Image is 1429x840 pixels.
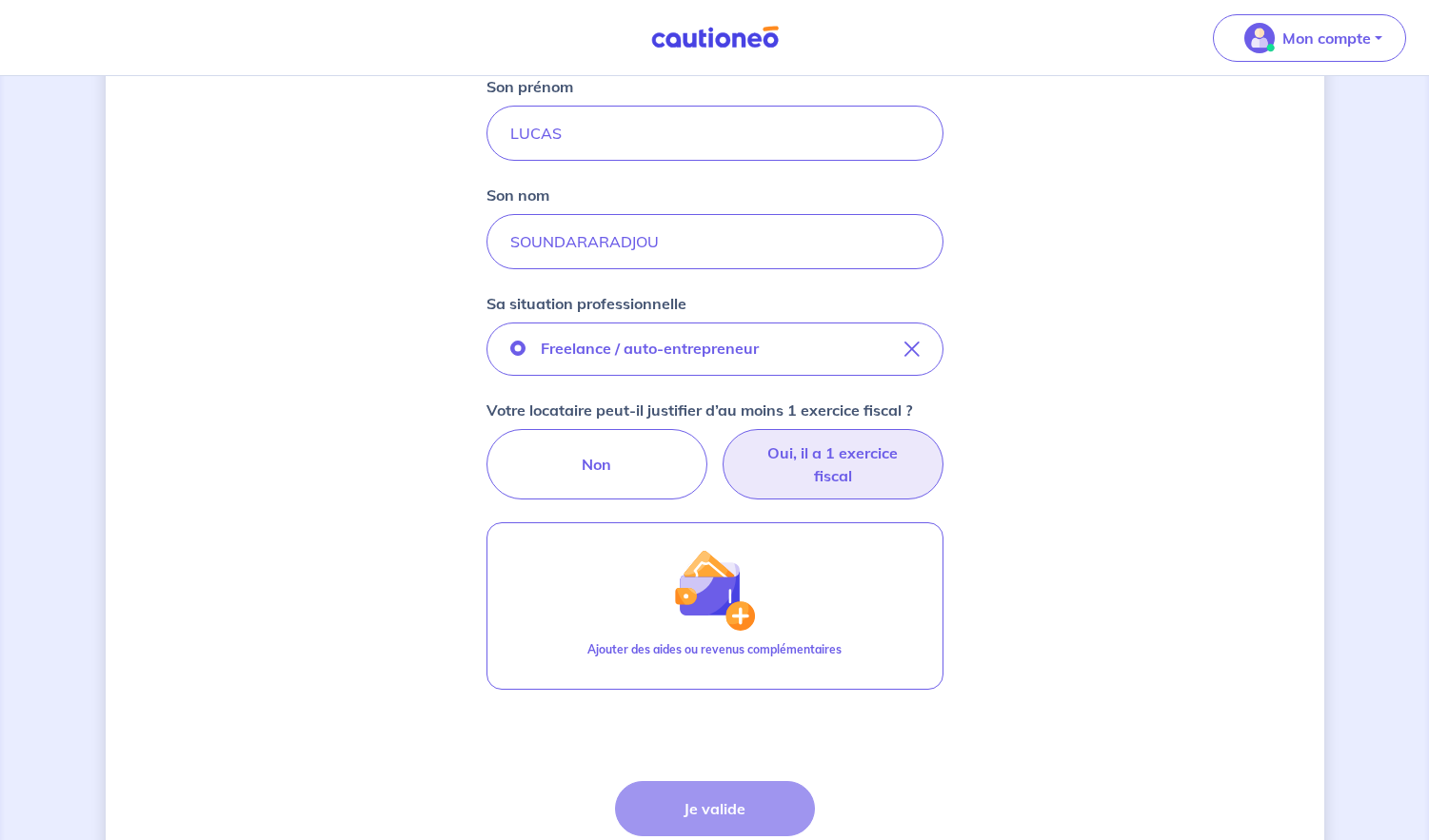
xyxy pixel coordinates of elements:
[486,292,686,315] p: Sa situation professionnelle
[486,106,943,161] input: John
[1213,14,1406,62] button: illu_account_valid_menu.svgMon compte
[486,75,573,98] p: Son prénom
[486,184,549,206] p: Son nom
[486,429,707,499] label: Non
[486,214,943,269] input: Doe
[1244,23,1275,53] img: illu_account_valid_menu.svg
[486,399,912,421] p: Votre locataire peut-il justifier d’au moins 1 exercice fiscal ?
[486,522,943,690] button: illu_wallet.svgAjouter des aides ou revenus complémentaires
[644,26,786,49] img: Cautioneo
[541,337,759,360] p: Freelance / auto-entrepreneur
[486,322,943,376] button: Freelance / auto-entrepreneur
[673,549,755,631] img: illu_wallet.svg
[587,641,842,658] p: Ajouter des aides ou revenus complémentaires
[723,429,943,499] label: Oui, il a 1 exercice fiscal
[1282,27,1371,49] p: Mon compte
